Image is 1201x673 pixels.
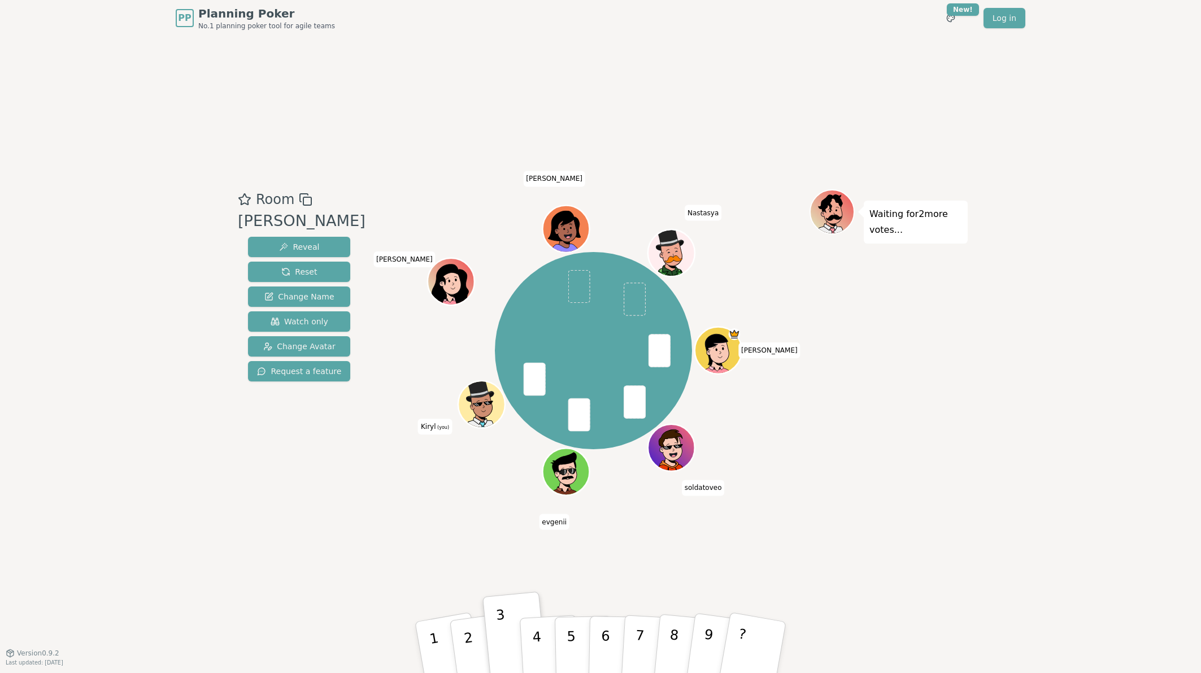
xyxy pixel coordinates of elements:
[256,189,294,210] span: Room
[271,316,328,327] span: Watch only
[281,266,317,277] span: Reset
[728,328,740,340] span: Anatoly is the host
[682,480,725,496] span: Click to change your name
[198,21,335,31] span: No.1 planning poker tool for agile teams
[984,8,1025,28] a: Log in
[459,383,503,427] button: Click to change your avatar
[6,649,59,658] button: Version0.9.2
[418,419,452,435] span: Click to change your name
[279,241,319,253] span: Reveal
[17,649,59,658] span: Version 0.9.2
[373,251,436,267] span: Click to change your name
[198,6,335,21] span: Planning Poker
[869,206,962,238] p: Waiting for 2 more votes...
[495,607,510,668] p: 3
[264,291,334,302] span: Change Name
[947,3,979,16] div: New!
[523,171,585,187] span: Click to change your name
[248,361,350,381] button: Request a feature
[436,425,450,430] span: (you)
[685,205,721,221] span: Click to change your name
[263,341,336,352] span: Change Avatar
[941,8,961,28] button: New!
[738,342,800,358] span: Click to change your name
[248,237,350,257] button: Reveal
[248,336,350,357] button: Change Avatar
[539,514,569,530] span: Click to change your name
[248,286,350,307] button: Change Name
[238,210,365,233] div: [PERSON_NAME]
[248,262,350,282] button: Reset
[257,366,341,377] span: Request a feature
[176,6,335,31] a: PPPlanning PokerNo.1 planning poker tool for agile teams
[6,659,63,666] span: Last updated: [DATE]
[178,11,191,25] span: PP
[248,311,350,332] button: Watch only
[238,189,251,210] button: Add as favourite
